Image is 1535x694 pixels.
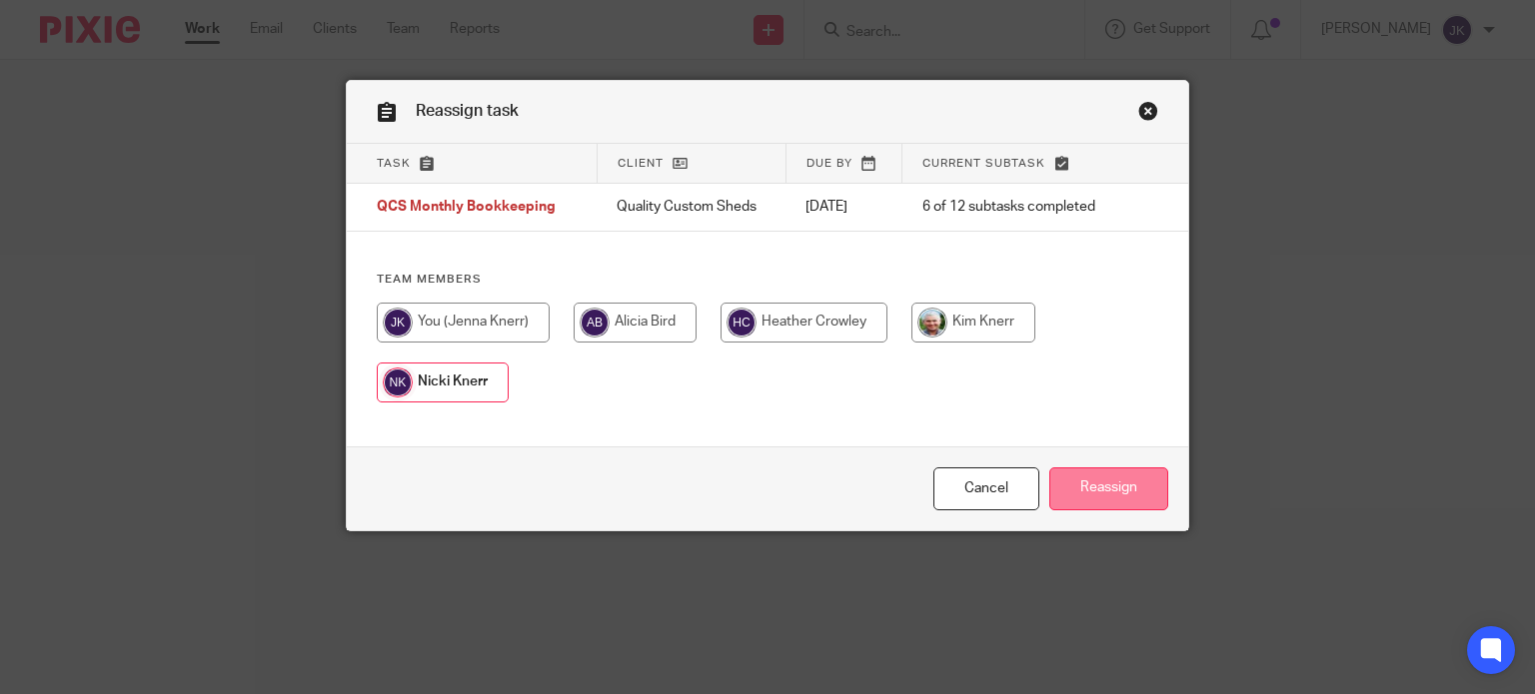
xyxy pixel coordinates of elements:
[805,197,882,217] p: [DATE]
[416,103,519,119] span: Reassign task
[617,197,766,217] p: Quality Custom Sheds
[902,184,1126,232] td: 6 of 12 subtasks completed
[1049,467,1168,510] input: Reassign
[933,467,1039,510] a: Close this dialog window
[806,158,852,169] span: Due by
[922,158,1045,169] span: Current subtask
[377,201,556,215] span: QCS Monthly Bookkeeping
[377,272,1159,288] h4: Team members
[618,158,664,169] span: Client
[377,158,411,169] span: Task
[1138,101,1158,128] a: Close this dialog window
